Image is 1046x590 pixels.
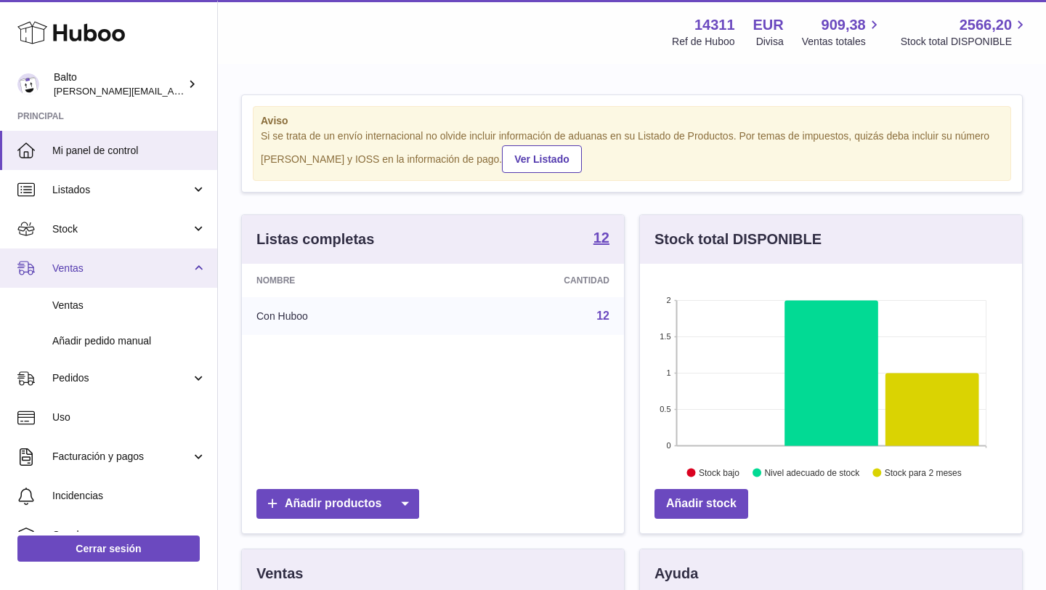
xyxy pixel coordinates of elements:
a: Cerrar sesión [17,536,200,562]
text: Nivel adecuado de stock [764,467,860,477]
span: Pedidos [52,371,191,385]
span: 2566,20 [960,15,1012,35]
text: Stock para 2 meses [885,467,962,477]
span: Listados [52,183,191,197]
a: 12 [593,230,609,248]
span: Canales [52,528,206,542]
td: Con Huboo [242,297,440,335]
strong: 14311 [694,15,735,35]
span: Ventas [52,262,191,275]
span: Ventas totales [802,35,883,49]
h3: Stock total DISPONIBLE [654,230,822,249]
th: Cantidad [440,264,624,297]
span: 909,38 [822,15,866,35]
span: Ventas [52,299,206,312]
a: Añadir stock [654,489,748,519]
div: Balto [54,70,185,98]
text: 1.5 [660,332,670,341]
span: Uso [52,411,206,424]
h3: Ayuda [654,564,698,583]
text: 2 [666,296,670,304]
span: Mi panel de control [52,144,206,158]
text: 1 [666,368,670,377]
a: 12 [596,310,609,322]
a: Añadir productos [256,489,419,519]
span: Stock total DISPONIBLE [901,35,1029,49]
text: Stock bajo [699,467,739,477]
div: Divisa [756,35,784,49]
span: Incidencias [52,489,206,503]
strong: 12 [593,230,609,245]
span: Facturación y pagos [52,450,191,464]
span: Añadir pedido manual [52,334,206,348]
div: Si se trata de un envío internacional no olvide incluir información de aduanas en su Listado de P... [261,129,1003,173]
strong: Aviso [261,114,1003,128]
strong: EUR [753,15,784,35]
div: Ref de Huboo [672,35,734,49]
a: 909,38 Ventas totales [802,15,883,49]
h3: Listas completas [256,230,374,249]
img: dani@balto.fr [17,73,39,95]
span: Stock [52,222,191,236]
text: 0 [666,441,670,450]
span: [PERSON_NAME][EMAIL_ADDRESS][DOMAIN_NAME] [54,85,291,97]
a: Ver Listado [502,145,581,173]
h3: Ventas [256,564,303,583]
th: Nombre [242,264,440,297]
text: 0.5 [660,405,670,413]
a: 2566,20 Stock total DISPONIBLE [901,15,1029,49]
